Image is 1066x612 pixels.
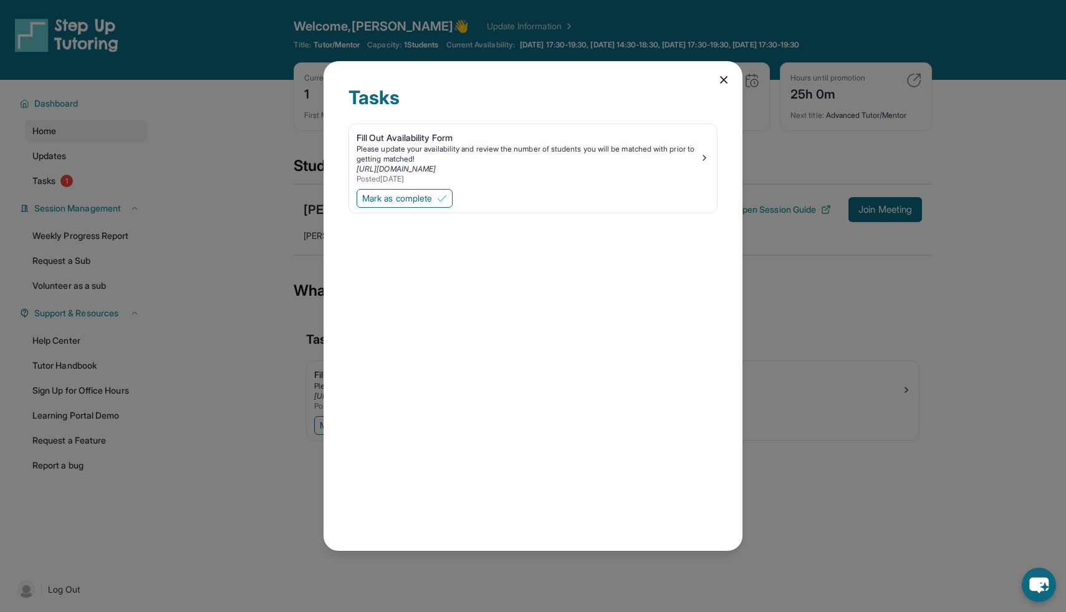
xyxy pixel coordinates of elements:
div: Fill Out Availability Form [357,132,699,144]
button: chat-button [1022,568,1056,602]
div: Posted [DATE] [357,174,699,184]
span: Mark as complete [362,192,432,205]
div: Please update your availability and review the number of students you will be matched with prior ... [357,144,699,164]
img: Mark as complete [437,193,447,203]
a: [URL][DOMAIN_NAME] [357,164,436,173]
a: Fill Out Availability FormPlease update your availability and review the number of students you w... [349,124,717,187]
button: Mark as complete [357,189,453,208]
div: Tasks [348,86,718,124]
